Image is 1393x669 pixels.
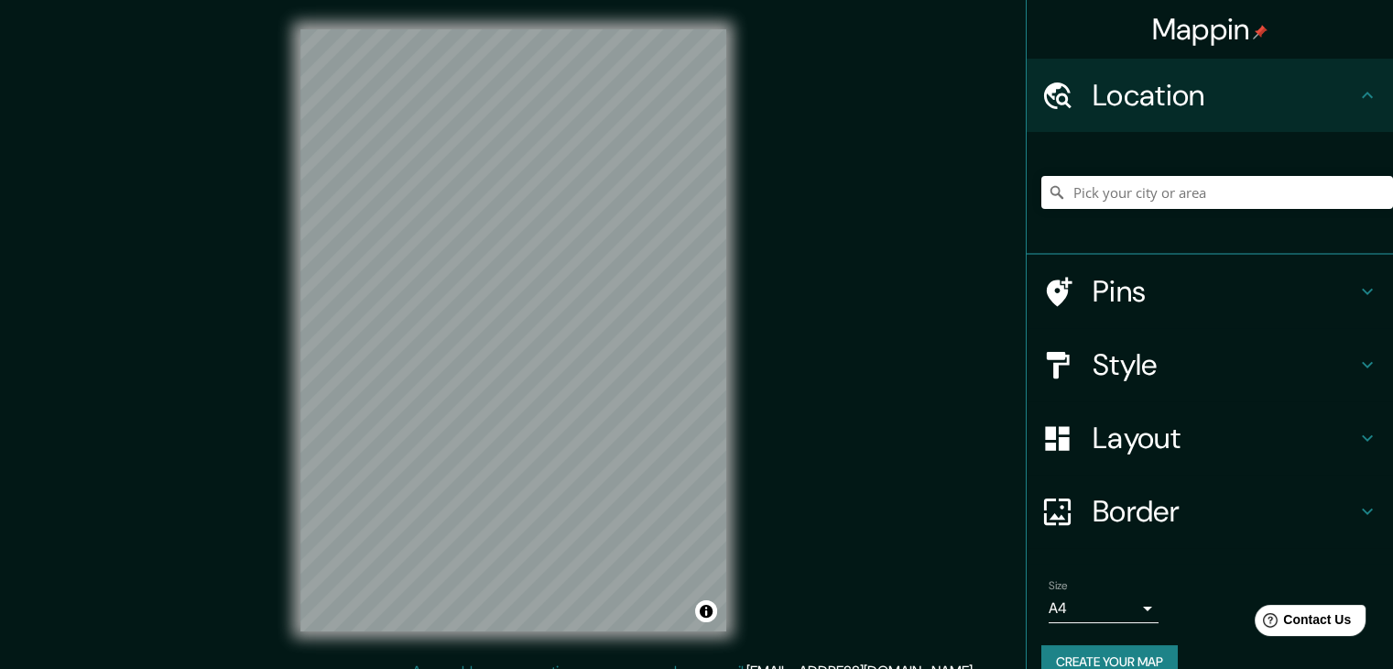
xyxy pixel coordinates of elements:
div: Border [1027,475,1393,548]
h4: Border [1093,493,1356,530]
h4: Pins [1093,273,1356,310]
label: Size [1049,578,1068,594]
input: Pick your city or area [1041,176,1393,209]
div: Layout [1027,401,1393,475]
h4: Location [1093,77,1356,114]
div: A4 [1049,594,1159,623]
div: Pins [1027,255,1393,328]
img: pin-icon.png [1253,25,1268,39]
div: Location [1027,59,1393,132]
button: Toggle attribution [695,600,717,622]
iframe: Help widget launcher [1230,598,1373,649]
div: Style [1027,328,1393,401]
canvas: Map [300,29,726,631]
h4: Layout [1093,420,1356,456]
h4: Style [1093,346,1356,383]
h4: Mappin [1152,11,1268,48]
